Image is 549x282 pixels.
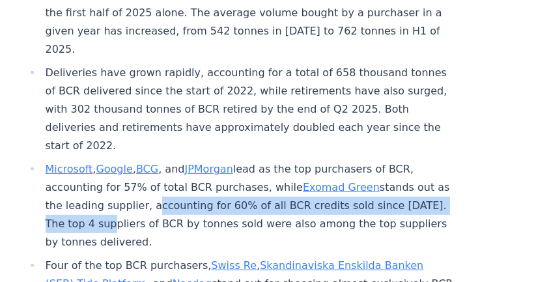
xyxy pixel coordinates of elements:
[303,181,380,193] a: Exomad Green
[42,64,456,155] li: Deliveries have grown rapidly, accounting for a total of 658 thousand tonnes of BCR delivered sin...
[136,163,158,175] a: BCG
[96,163,132,175] a: Google
[184,163,232,175] a: JPMorgan
[211,259,257,272] a: Swiss Re
[46,163,93,175] a: Microsoft
[42,160,456,251] li: , , , and lead as the top purchasers of BCR, accounting for 57% of total BCR purchases, while sta...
